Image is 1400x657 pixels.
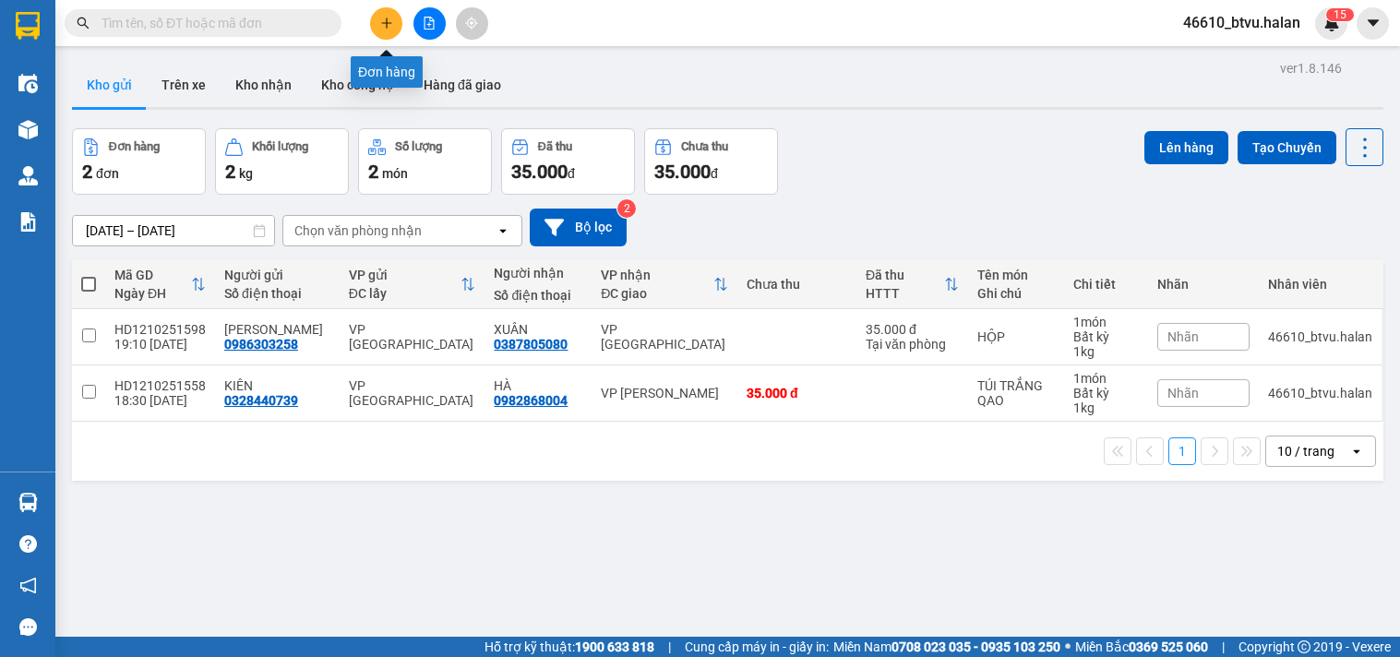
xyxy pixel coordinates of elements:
img: solution-icon [18,212,38,232]
img: logo-vxr [16,12,40,40]
div: Nhãn [1157,277,1250,292]
sup: 15 [1326,8,1354,21]
div: DƯƠNG THANH HIỀN [224,322,330,337]
button: caret-down [1357,7,1389,40]
span: Nhãn [1167,386,1199,400]
div: 1 kg [1073,344,1139,359]
th: Toggle SortBy [340,260,485,309]
div: VP [GEOGRAPHIC_DATA] [349,322,476,352]
button: Số lượng2món [358,128,492,195]
span: search [77,17,90,30]
div: Người nhận [494,266,582,281]
button: Kho nhận [221,63,306,107]
span: Miền Bắc [1075,637,1208,657]
th: Toggle SortBy [856,260,968,309]
th: Toggle SortBy [592,260,737,309]
button: Tạo Chuyến [1238,131,1336,164]
div: 1 món [1073,371,1139,386]
span: aim [465,17,478,30]
span: ⚪️ [1065,643,1071,651]
strong: 0369 525 060 [1129,639,1208,654]
button: Đơn hàng2đơn [72,128,206,195]
div: Mã GD [114,268,191,282]
div: Đã thu [866,268,944,282]
span: | [668,637,671,657]
div: 46610_btvu.halan [1268,329,1372,344]
div: VP [GEOGRAPHIC_DATA] [601,322,728,352]
span: 46610_btvu.halan [1168,11,1315,34]
span: đ [568,166,575,181]
img: icon-new-feature [1323,15,1340,31]
div: 1 kg [1073,400,1139,415]
img: warehouse-icon [18,74,38,93]
span: đơn [96,166,119,181]
button: file-add [413,7,446,40]
span: đ [711,166,718,181]
strong: 0708 023 035 - 0935 103 250 [891,639,1060,654]
span: notification [19,577,37,594]
th: Toggle SortBy [105,260,215,309]
div: Đơn hàng [109,140,160,153]
span: Nhãn [1167,329,1199,344]
div: Tên món [977,268,1055,282]
div: VP [PERSON_NAME] [601,386,728,400]
span: 2 [225,161,235,183]
div: Nhân viên [1268,277,1372,292]
div: Chi tiết [1073,277,1139,292]
button: aim [456,7,488,40]
div: TÚI TRẮNG QAO [977,378,1055,408]
span: | [1222,637,1225,657]
input: Select a date range. [73,216,274,245]
span: Cung cấp máy in - giấy in: [685,637,829,657]
div: Số điện thoại [224,286,330,301]
span: 1 [1334,8,1340,21]
div: Đơn hàng [351,56,423,88]
img: warehouse-icon [18,120,38,139]
div: HÀ [494,378,582,393]
div: Tại văn phòng [866,337,959,352]
span: 5 [1340,8,1346,21]
div: Ngày ĐH [114,286,191,301]
div: Bất kỳ [1073,329,1139,344]
span: món [382,166,408,181]
div: KIÊN [224,378,330,393]
span: 2 [368,161,378,183]
div: Bất kỳ [1073,386,1139,400]
sup: 2 [617,199,636,218]
span: message [19,618,37,636]
div: Chưa thu [681,140,728,153]
div: 35.000 đ [747,386,847,400]
img: warehouse-icon [18,493,38,512]
div: HTTT [866,286,944,301]
button: Kho gửi [72,63,147,107]
span: Hỗ trợ kỹ thuật: [485,637,654,657]
div: Ghi chú [977,286,1055,301]
div: VP [GEOGRAPHIC_DATA] [349,378,476,408]
span: file-add [423,17,436,30]
div: Chọn văn phòng nhận [294,221,422,240]
svg: open [1349,444,1364,459]
div: 0387805080 [494,337,568,352]
div: 19:10 [DATE] [114,337,206,352]
div: ver 1.8.146 [1280,58,1342,78]
button: Hàng đã giao [409,63,516,107]
div: Khối lượng [252,140,308,153]
div: 0982868004 [494,393,568,408]
div: ĐC lấy [349,286,461,301]
span: plus [380,17,393,30]
div: 46610_btvu.halan [1268,386,1372,400]
div: XUÂN [494,322,582,337]
button: Chưa thu35.000đ [644,128,778,195]
input: Tìm tên, số ĐT hoặc mã đơn [102,13,319,33]
div: 1 món [1073,315,1139,329]
div: VP gửi [349,268,461,282]
button: plus [370,7,402,40]
span: 35.000 [654,161,711,183]
div: 35.000 đ [866,322,959,337]
div: 0328440739 [224,393,298,408]
div: Số lượng [395,140,442,153]
button: Kho công nợ [306,63,409,107]
span: question-circle [19,535,37,553]
span: copyright [1298,640,1310,653]
div: HD1210251598 [114,322,206,337]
